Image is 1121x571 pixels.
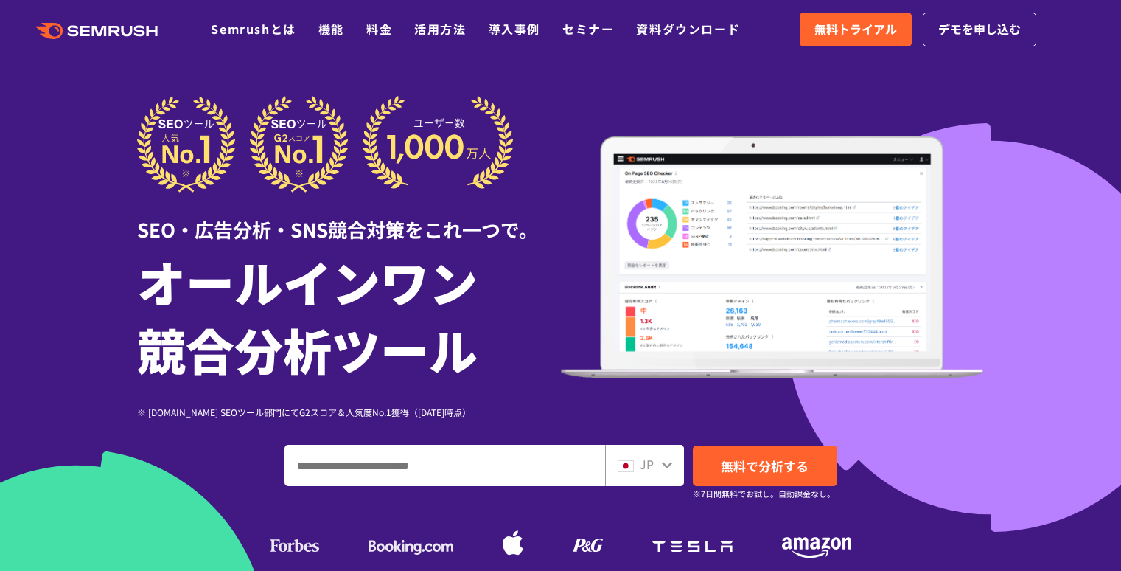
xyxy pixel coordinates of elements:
[636,20,740,38] a: 資料ダウンロード
[137,193,561,243] div: SEO・広告分析・SNS競合対策をこれ一つで。
[414,20,466,38] a: 活用方法
[800,13,912,46] a: 無料トライアル
[285,446,604,485] input: ドメイン、キーワードまたはURLを入力してください
[489,20,540,38] a: 導入事例
[721,457,809,475] span: 無料で分析する
[640,455,654,473] span: JP
[137,405,561,419] div: ※ [DOMAIN_NAME] SEOツール部門にてG2スコア＆人気度No.1獲得（[DATE]時点）
[693,487,835,501] small: ※7日間無料でお試し。自動課金なし。
[211,20,296,38] a: Semrushとは
[923,13,1036,46] a: デモを申し込む
[938,20,1021,39] span: デモを申し込む
[693,446,837,486] a: 無料で分析する
[814,20,897,39] span: 無料トライアル
[366,20,392,38] a: 料金
[137,247,561,383] h1: オールインワン 競合分析ツール
[318,20,344,38] a: 機能
[562,20,614,38] a: セミナー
